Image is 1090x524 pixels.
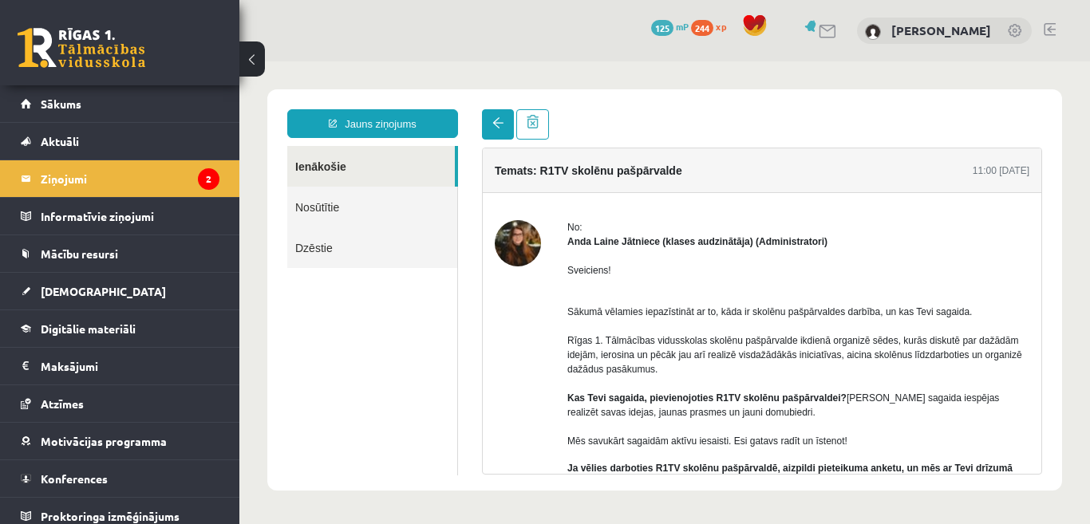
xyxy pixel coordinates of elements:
legend: Informatīvie ziņojumi [41,198,219,234]
span: Konferences [41,471,108,486]
span: Proktoringa izmēģinājums [41,509,180,523]
span: 244 [691,20,713,36]
a: Motivācijas programma [21,423,219,459]
a: Mācību resursi [21,235,219,272]
a: Sākums [21,85,219,122]
legend: Ziņojumi [41,160,219,197]
a: Maksājumi [21,348,219,384]
a: Jauns ziņojums [48,48,219,77]
span: Aktuāli [41,134,79,148]
strong: Anda Laine Jātniece (klases audzinātāja) (Administratori) [328,175,588,186]
span: Atzīmes [41,396,84,411]
a: Ziņojumi2 [21,160,219,197]
span: 125 [651,20,673,36]
div: 11:00 [DATE] [733,102,790,116]
p: Sveiciens! [328,202,790,216]
p: Sākumā vēlamies iepazīstināt ar to, kāda ir skolēnu pašpārvaldes darbība, un kas Tevi sagaida. Rī... [328,229,790,387]
legend: Maksājumi [41,348,219,384]
a: Dzēstie [48,166,218,207]
div: No: [328,159,790,173]
a: Informatīvie ziņojumi [21,198,219,234]
span: mP [676,20,689,33]
a: Aktuāli [21,123,219,160]
a: [DEMOGRAPHIC_DATA] [21,273,219,309]
a: Atzīmes [21,385,219,422]
img: Anda Laine Jātniece (klases audzinātāja) [255,159,302,205]
a: Rīgas 1. Tālmācības vidusskola [18,28,145,68]
a: 125 mP [651,20,689,33]
span: Sākums [41,97,81,111]
span: [DEMOGRAPHIC_DATA] [41,284,166,298]
span: Mācību resursi [41,246,118,261]
span: Motivācijas programma [41,434,167,448]
img: Roberts Reinis Liekniņš [865,24,881,40]
strong: Kas Tevi sagaida, pievienojoties R1TV skolēnu pašpārvaldei? [328,331,607,342]
b: Ja vēlies darboties R1TV skolēnu pašpārvaldē, aizpildi pieteikuma anketu, un mēs ar Tevi drīzumā ... [328,401,773,427]
h4: Temats: R1TV skolēnu pašpārvalde [255,103,443,116]
a: [PERSON_NAME] [891,22,991,38]
a: Digitālie materiāli [21,310,219,347]
i: 2 [198,168,219,190]
a: Ienākošie [48,85,215,125]
span: Digitālie materiāli [41,321,136,336]
span: xp [716,20,726,33]
a: 244 xp [691,20,734,33]
a: Konferences [21,460,219,497]
a: Nosūtītie [48,125,218,166]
